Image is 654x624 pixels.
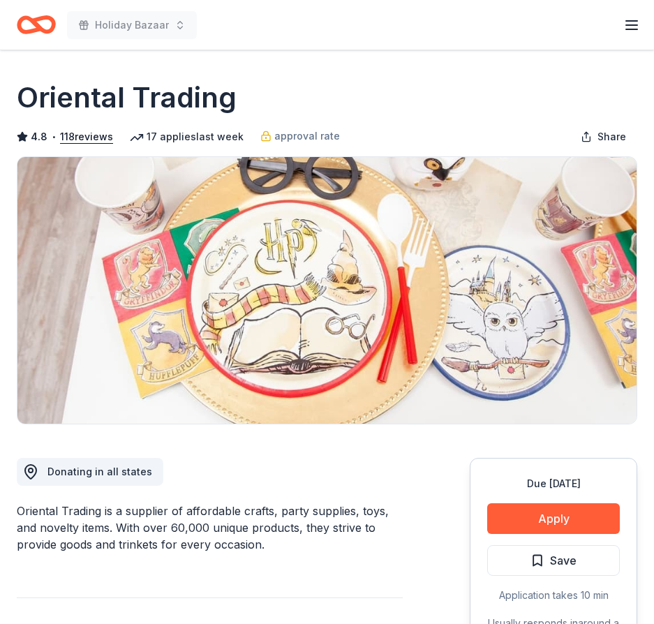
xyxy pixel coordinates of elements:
[487,545,620,576] button: Save
[130,128,244,145] div: 17 applies last week
[52,131,57,142] span: •
[570,123,637,151] button: Share
[274,128,340,144] span: approval rate
[60,128,113,145] button: 118reviews
[487,587,620,604] div: Application takes 10 min
[17,157,637,424] img: Image for Oriental Trading
[17,78,237,117] h1: Oriental Trading
[31,128,47,145] span: 4.8
[17,8,56,41] a: Home
[487,503,620,534] button: Apply
[17,503,403,553] div: Oriental Trading is a supplier of affordable crafts, party supplies, toys, and novelty items. Wit...
[550,551,577,570] span: Save
[47,466,152,477] span: Donating in all states
[67,11,197,39] button: Holiday Bazaar
[260,128,340,144] a: approval rate
[597,128,626,145] span: Share
[95,17,169,34] span: Holiday Bazaar
[487,475,620,492] div: Due [DATE]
